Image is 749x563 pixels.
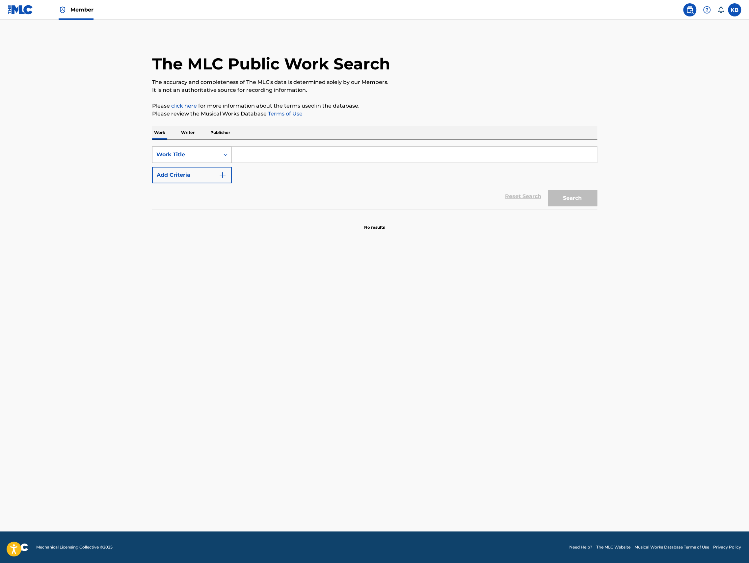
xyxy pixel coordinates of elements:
img: 9d2ae6d4665cec9f34b9.svg [219,171,227,179]
a: Public Search [683,3,696,16]
a: Need Help? [569,544,592,550]
h1: The MLC Public Work Search [152,54,390,74]
div: Work Title [156,151,216,159]
a: Terms of Use [267,111,303,117]
div: Notifications [717,7,724,13]
a: The MLC Website [596,544,630,550]
span: Mechanical Licensing Collective © 2025 [36,544,113,550]
a: Privacy Policy [713,544,741,550]
img: help [703,6,711,14]
img: Top Rightsholder [59,6,67,14]
p: Writer [179,126,197,140]
a: click here [171,103,197,109]
a: Musical Works Database Terms of Use [634,544,709,550]
p: It is not an authoritative source for recording information. [152,86,597,94]
img: MLC Logo [8,5,33,14]
p: Please for more information about the terms used in the database. [152,102,597,110]
p: Please review the Musical Works Database [152,110,597,118]
div: User Menu [728,3,741,16]
p: The accuracy and completeness of The MLC's data is determined solely by our Members. [152,78,597,86]
p: Publisher [208,126,232,140]
form: Search Form [152,146,597,210]
iframe: Chat Widget [716,531,749,563]
img: search [686,6,694,14]
p: No results [364,217,385,230]
p: Work [152,126,167,140]
img: logo [8,543,28,551]
span: Member [70,6,94,13]
div: Help [700,3,713,16]
button: Add Criteria [152,167,232,183]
